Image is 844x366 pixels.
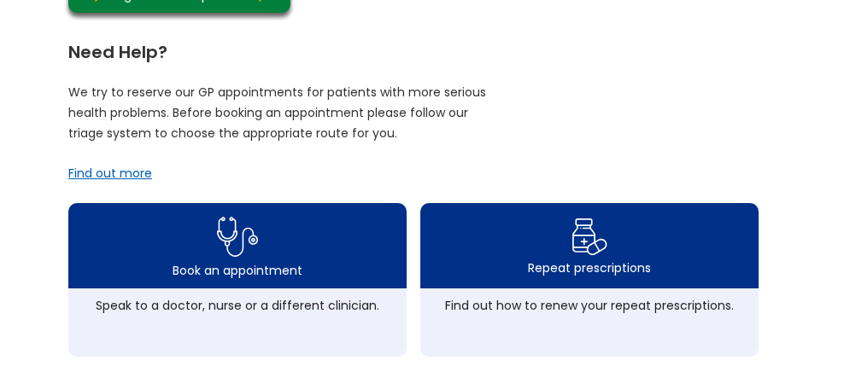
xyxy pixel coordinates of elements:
div: Book an appointment [173,262,302,279]
p: We try to reserve our GP appointments for patients with more serious health problems. Before book... [68,82,487,143]
a: Find out more [68,165,152,182]
div: Need Help? [68,35,759,61]
img: book appointment icon [217,212,258,262]
div: Find out how to renew your repeat prescriptions. [429,297,750,314]
div: Repeat prescriptions [528,259,651,276]
img: repeat prescription icon [571,214,608,259]
a: book appointment icon Book an appointmentSpeak to a doctor, nurse or a different clinician. [68,203,407,357]
div: Speak to a doctor, nurse or a different clinician. [77,297,398,314]
a: repeat prescription iconRepeat prescriptionsFind out how to renew your repeat prescriptions. [420,203,759,357]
